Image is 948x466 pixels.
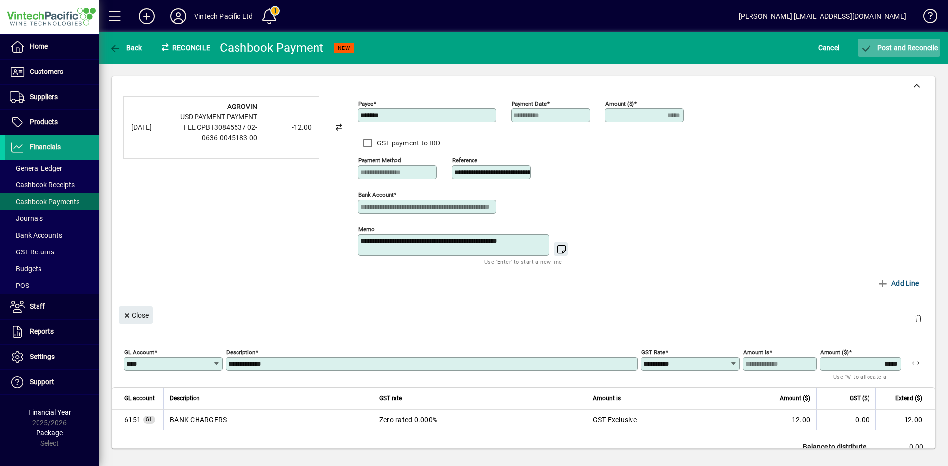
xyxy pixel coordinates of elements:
[28,408,71,416] span: Financial Year
[833,371,893,392] mat-hint: Use '%' to allocate a percentage
[10,231,62,239] span: Bank Accounts
[743,349,769,356] mat-label: Amount is
[119,306,153,324] button: Close
[338,45,350,51] span: NEW
[5,345,99,369] a: Settings
[780,393,810,404] span: Amount ($)
[593,393,621,404] span: Amount is
[820,349,849,356] mat-label: Amount ($)
[358,226,375,233] mat-label: Memo
[358,157,401,164] mat-label: Payment method
[5,260,99,277] a: Budgets
[5,227,99,244] a: Bank Accounts
[99,39,153,57] app-page-header-button: Back
[873,274,923,292] button: Add Line
[124,393,155,404] span: GL account
[30,302,45,310] span: Staff
[153,40,212,56] div: Reconcile
[10,181,75,189] span: Cashbook Receipts
[5,85,99,109] a: Suppliers
[850,393,869,404] span: GST ($)
[220,40,324,56] div: Cashbook Payment
[484,256,562,267] mat-hint: Use 'Enter' to start a new line
[10,282,29,289] span: POS
[262,122,312,133] div: -12.00
[5,177,99,193] a: Cashbook Receipts
[30,353,55,360] span: Settings
[146,417,153,422] span: GL
[858,39,940,57] button: Post and Reconcile
[587,410,757,430] td: GST Exclusive
[117,310,155,319] app-page-header-button: Close
[452,157,477,164] mat-label: Reference
[358,100,373,107] mat-label: Payee
[30,327,54,335] span: Reports
[10,215,43,222] span: Journals
[131,122,171,133] div: [DATE]
[5,193,99,210] a: Cashbook Payments
[375,138,441,148] label: GST payment to IRD
[739,8,906,24] div: [PERSON_NAME] [EMAIL_ADDRESS][DOMAIN_NAME]
[5,244,99,260] a: GST Returns
[30,143,61,151] span: Financials
[10,265,41,273] span: Budgets
[373,410,587,430] td: Zero-rated 0.000%
[10,198,79,206] span: Cashbook Payments
[5,320,99,344] a: Reports
[30,68,63,75] span: Customers
[904,351,928,375] button: Apply remaining balance
[5,294,99,319] a: Staff
[641,349,665,356] mat-label: GST rate
[816,410,875,430] td: 0.00
[131,7,162,25] button: Add
[860,44,938,52] span: Post and Reconcile
[798,441,876,453] td: Balance to distribute
[5,210,99,227] a: Journals
[36,429,63,437] span: Package
[876,441,935,453] td: 0.00
[512,100,547,107] mat-label: Payment Date
[818,40,840,56] span: Cancel
[875,410,935,430] td: 12.00
[226,349,255,356] mat-label: Description
[907,314,930,323] app-page-header-button: Delete
[107,39,145,57] button: Back
[816,39,842,57] button: Cancel
[123,307,149,323] span: Close
[170,393,200,404] span: Description
[124,349,154,356] mat-label: GL Account
[30,42,48,50] span: Home
[194,8,253,24] div: Vintech Pacific Ltd
[5,370,99,394] a: Support
[5,35,99,59] a: Home
[358,191,394,198] mat-label: Bank Account
[605,100,634,107] mat-label: Amount ($)
[379,393,402,404] span: GST rate
[227,103,257,110] strong: AGROVIN
[30,378,54,386] span: Support
[180,113,257,142] span: USD PAYMENT PAYMENT FEE CPBT30845537 02-0636-0045183-00
[30,118,58,126] span: Products
[5,160,99,177] a: General Ledger
[5,110,99,135] a: Products
[5,60,99,84] a: Customers
[10,164,62,172] span: General Ledger
[5,277,99,294] a: POS
[916,2,936,34] a: Knowledge Base
[162,7,194,25] button: Profile
[10,248,54,256] span: GST Returns
[30,93,58,101] span: Suppliers
[757,410,816,430] td: 12.00
[895,393,922,404] span: Extend ($)
[163,410,373,430] td: BANK CHARGERS
[109,44,142,52] span: Back
[907,306,930,330] button: Delete
[877,275,919,291] span: Add Line
[124,415,141,425] span: BANK CHARGERS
